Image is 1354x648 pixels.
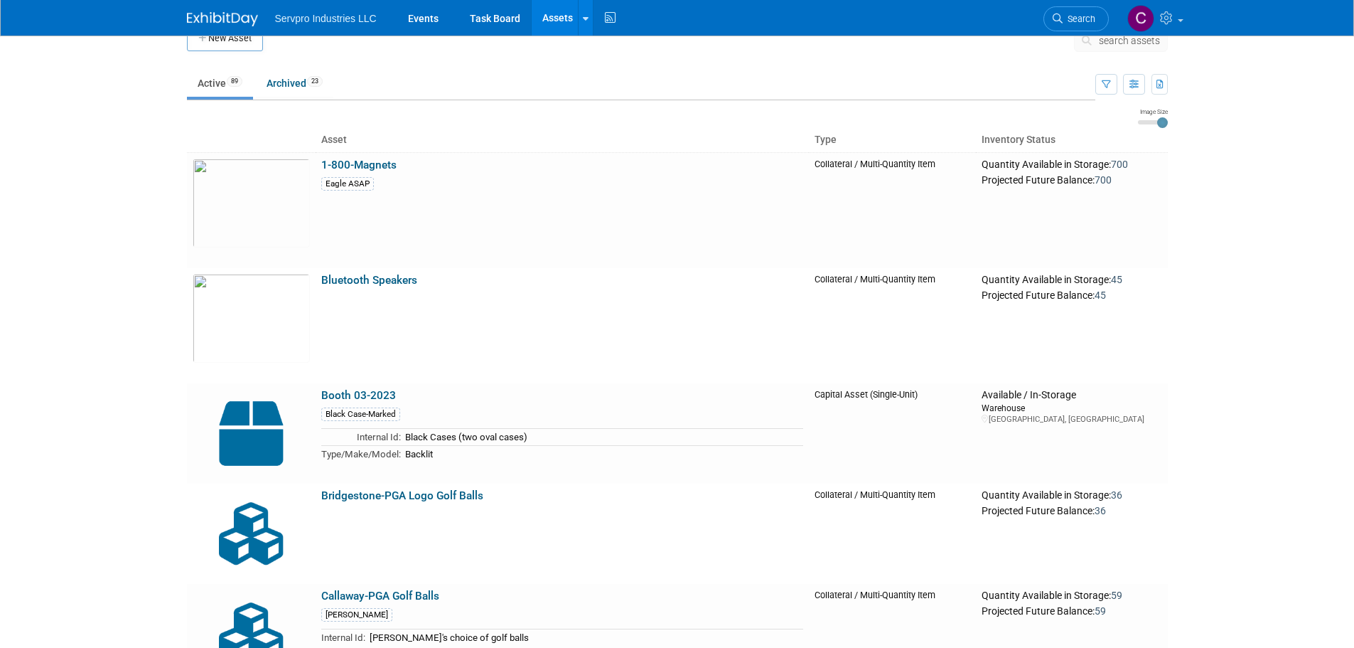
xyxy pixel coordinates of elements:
[1111,159,1128,170] span: 700
[1063,14,1095,24] span: Search
[193,489,310,578] img: Collateral-Icon-2.png
[1111,590,1122,601] span: 59
[809,484,977,584] td: Collateral / Multi-Quantity Item
[809,128,977,152] th: Type
[982,602,1161,618] div: Projected Future Balance:
[321,389,396,402] a: Booth 03-2023
[187,26,263,51] button: New Asset
[321,429,401,446] td: Internal Id:
[365,630,803,646] td: [PERSON_NAME]'s choice of golf balls
[982,402,1161,414] div: Warehouse
[982,590,1161,602] div: Quantity Available in Storage:
[316,128,809,152] th: Asset
[321,177,374,191] div: Eagle ASAP
[809,152,977,268] td: Collateral / Multi-Quantity Item
[321,408,400,421] div: Black Case-Marked
[982,287,1161,302] div: Projected Future Balance:
[982,274,1161,287] div: Quantity Available in Storage:
[1043,6,1109,31] a: Search
[1074,29,1168,52] button: search assets
[401,445,803,462] td: Backlit
[321,445,401,462] td: Type/Make/Model:
[187,70,253,97] a: Active89
[1111,489,1122,501] span: 36
[1138,107,1168,116] div: Image Size
[187,12,258,26] img: ExhibitDay
[321,590,439,602] a: Callaway-PGA Golf Balls
[982,171,1161,187] div: Projected Future Balance:
[1095,605,1106,617] span: 59
[982,414,1161,425] div: [GEOGRAPHIC_DATA], [GEOGRAPHIC_DATA]
[982,389,1161,402] div: Available / In-Storage
[321,630,365,646] td: Internal Id:
[1127,5,1154,32] img: Chris Chassagneux
[321,489,483,502] a: Bridgestone-PGA Logo Golf Balls
[275,13,377,24] span: Servpro Industries LLC
[227,76,242,87] span: 89
[307,76,323,87] span: 23
[1095,505,1106,516] span: 36
[982,159,1161,171] div: Quantity Available in Storage:
[1099,35,1160,46] span: search assets
[321,274,417,287] a: Bluetooth Speakers
[809,268,977,383] td: Collateral / Multi-Quantity Item
[1095,290,1106,301] span: 45
[193,389,310,478] img: Capital-Asset-Icon-2.png
[982,489,1161,502] div: Quantity Available in Storage:
[1111,274,1122,285] span: 45
[256,70,333,97] a: Archived23
[982,502,1161,518] div: Projected Future Balance:
[321,159,397,171] a: 1-800-Magnets
[1095,174,1112,186] span: 700
[401,429,803,446] td: Black Cases (two oval cases)
[809,383,977,484] td: Capital Asset (Single-Unit)
[321,608,392,622] div: [PERSON_NAME]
